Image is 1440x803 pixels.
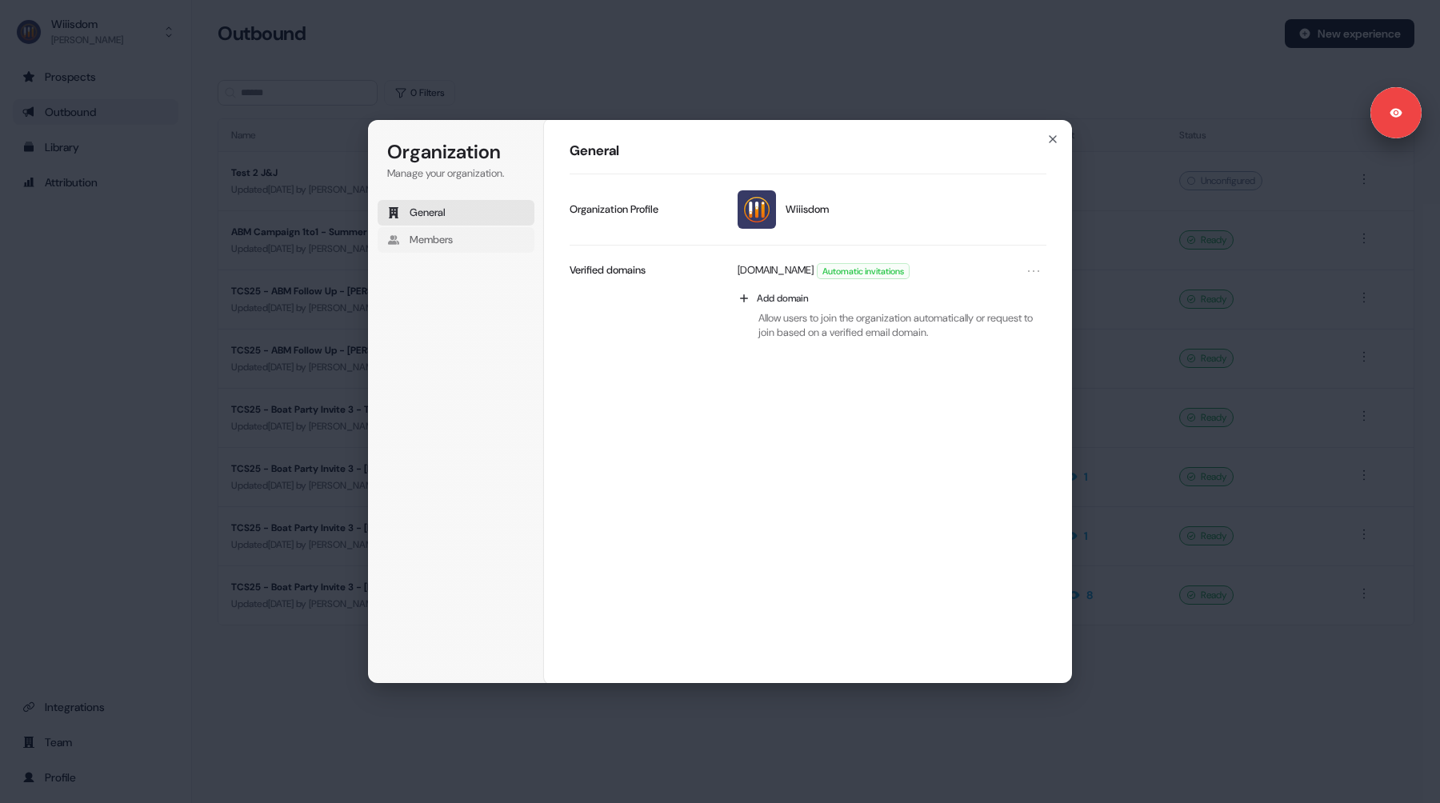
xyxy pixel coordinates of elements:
span: Wiiisdom [786,202,829,217]
h1: General [570,142,1046,161]
h1: Organization [387,139,525,165]
button: General [378,200,534,226]
p: Manage your organization. [387,166,525,181]
span: General [410,206,446,220]
p: Allow users to join the organization automatically or request to join based on a verified email d... [730,311,1046,340]
p: Verified domains [570,263,646,278]
span: Add domain [757,292,809,305]
button: Open menu [1024,262,1043,281]
button: Members [378,227,534,253]
button: Add domain [730,286,1046,311]
img: Wiiisdom [738,190,776,229]
span: Automatic invitations [818,264,909,278]
p: [DOMAIN_NAME] [738,263,814,279]
span: Members [410,233,453,247]
p: Organization Profile [570,202,658,217]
